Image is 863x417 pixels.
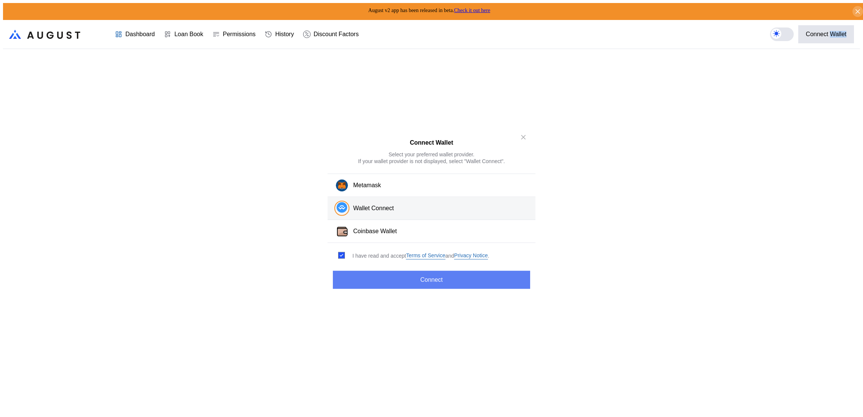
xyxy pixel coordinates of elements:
div: Coinbase Wallet [353,228,397,235]
div: Connect Wallet [806,31,846,38]
div: Wallet Connect [353,205,394,212]
h2: Connect Wallet [410,139,453,146]
button: Coinbase WalletCoinbase Wallet [328,220,535,243]
div: Loan Book [174,31,203,38]
span: August v2 app has been released in beta. [368,8,490,13]
a: Privacy Notice [454,252,488,259]
div: If your wallet provider is not displayed, select "Wallet Connect". [358,158,505,165]
div: Metamask [353,182,381,189]
button: close modal [517,131,529,143]
div: Select your preferred wallet provider. [389,151,474,158]
button: Metamask [328,174,535,197]
div: History [275,31,294,38]
img: Coinbase Wallet [336,225,349,238]
button: Connect [333,271,530,289]
div: Discount Factors [314,31,359,38]
span: and [445,252,454,259]
button: Wallet Connect [328,197,535,220]
div: I have read and accept . [352,252,489,259]
div: Permissions [223,31,256,38]
a: Check it out here [454,8,490,13]
div: Dashboard [125,31,155,38]
a: Terms of Service [406,252,445,259]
